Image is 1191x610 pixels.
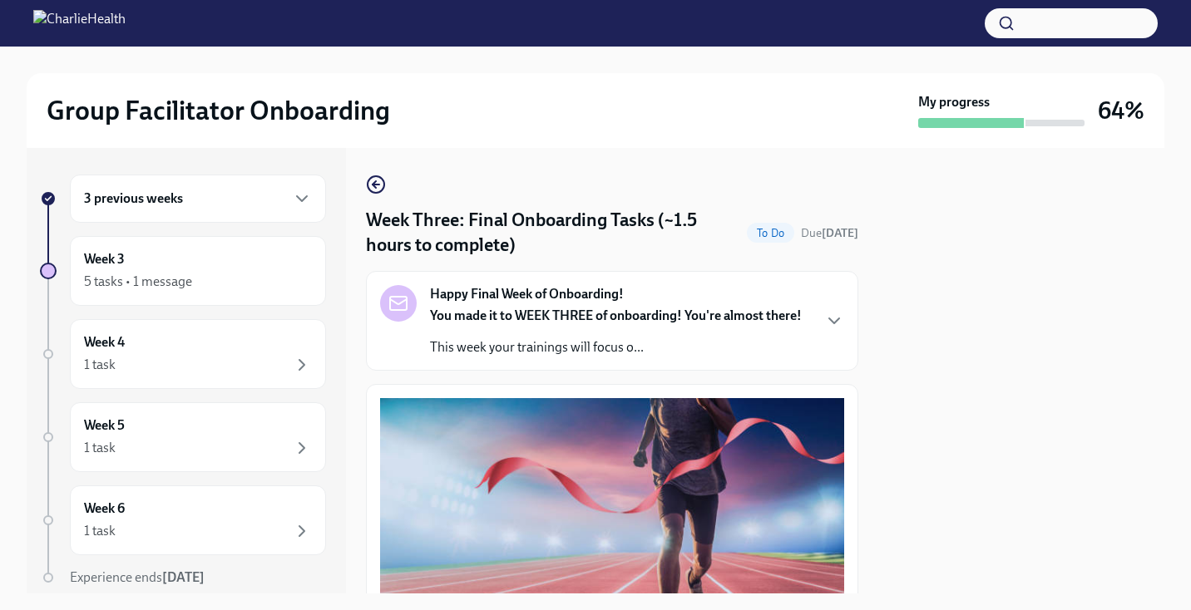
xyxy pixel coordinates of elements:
[84,356,116,374] div: 1 task
[430,285,624,303] strong: Happy Final Week of Onboarding!
[801,226,858,240] span: Due
[430,307,802,323] strong: You made it to WEEK THREE of onboarding! You're almost there!
[1098,96,1144,125] h3: 64%
[366,208,740,258] h4: Week Three: Final Onboarding Tasks (~1.5 hours to complete)
[33,10,126,37] img: CharlieHealth
[70,175,326,223] div: 3 previous weeks
[40,236,326,306] a: Week 35 tasks • 1 message
[162,569,205,585] strong: [DATE]
[70,569,205,585] span: Experience ends
[84,522,116,540] div: 1 task
[40,402,326,472] a: Week 51 task
[84,416,125,435] h6: Week 5
[84,439,116,457] div: 1 task
[84,333,125,352] h6: Week 4
[801,225,858,241] span: September 6th, 2025 10:00
[84,189,183,208] h6: 3 previous weeks
[747,227,794,239] span: To Do
[822,226,858,240] strong: [DATE]
[84,499,125,518] h6: Week 6
[47,94,390,127] h2: Group Facilitator Onboarding
[84,273,192,291] div: 5 tasks • 1 message
[918,93,990,111] strong: My progress
[84,250,125,268] h6: Week 3
[40,485,326,555] a: Week 61 task
[430,338,802,357] p: This week your trainings will focus o...
[40,319,326,389] a: Week 41 task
